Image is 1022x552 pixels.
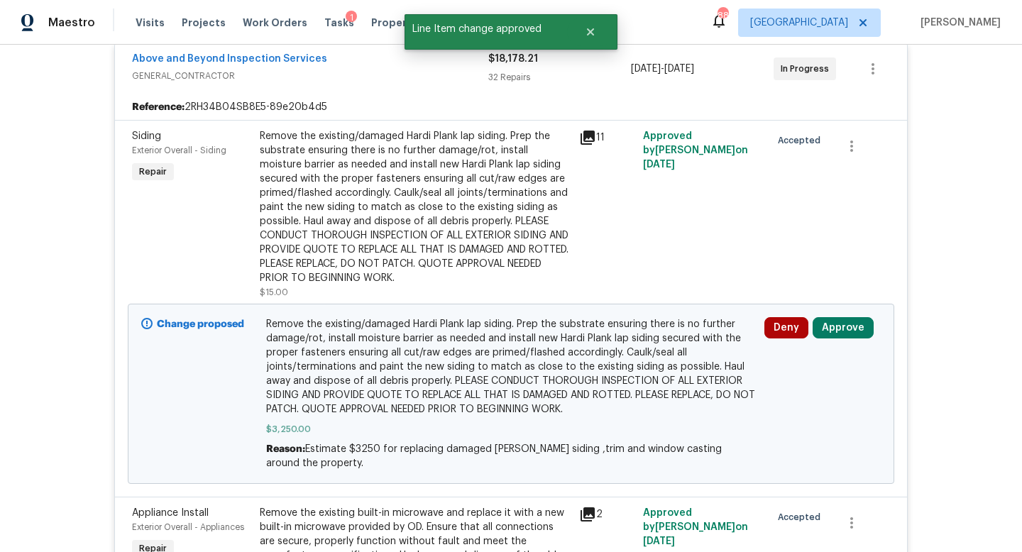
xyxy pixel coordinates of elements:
[132,100,185,114] b: Reference:
[182,16,226,30] span: Projects
[132,54,327,64] a: Above and Beyond Inspection Services
[915,16,1001,30] span: [PERSON_NAME]
[631,62,694,76] span: -
[132,131,161,141] span: Siding
[405,14,567,44] span: Line Item change approved
[631,64,661,74] span: [DATE]
[260,129,571,285] div: Remove the existing/damaged Hardi Plank lap siding. Prep the substrate ensuring there is no furth...
[132,523,244,531] span: Exterior Overall - Appliances
[764,317,808,338] button: Deny
[813,317,874,338] button: Approve
[579,506,634,523] div: 2
[260,288,288,297] span: $15.00
[778,510,826,524] span: Accepted
[133,165,172,179] span: Repair
[567,18,614,46] button: Close
[488,54,538,64] span: $18,178.21
[157,319,244,329] b: Change proposed
[750,16,848,30] span: [GEOGRAPHIC_DATA]
[664,64,694,74] span: [DATE]
[346,11,357,25] div: 1
[643,508,748,546] span: Approved by [PERSON_NAME] on
[371,16,427,30] span: Properties
[266,444,305,454] span: Reason:
[48,16,95,30] span: Maestro
[643,536,675,546] span: [DATE]
[132,69,488,83] span: GENERAL_CONTRACTOR
[266,422,757,436] span: $3,250.00
[643,131,748,170] span: Approved by [PERSON_NAME] on
[266,444,722,468] span: Estimate $3250 for replacing damaged [PERSON_NAME] siding ,trim and window casting around the pro...
[781,62,835,76] span: In Progress
[488,70,631,84] div: 32 Repairs
[718,9,727,23] div: 88
[324,18,354,28] span: Tasks
[132,508,209,518] span: Appliance Install
[132,146,226,155] span: Exterior Overall - Siding
[243,16,307,30] span: Work Orders
[136,16,165,30] span: Visits
[643,160,675,170] span: [DATE]
[115,94,907,120] div: 2RH34B04SB8E5-89e20b4d5
[778,133,826,148] span: Accepted
[266,317,757,416] span: Remove the existing/damaged Hardi Plank lap siding. Prep the substrate ensuring there is no furth...
[579,129,634,146] div: 11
